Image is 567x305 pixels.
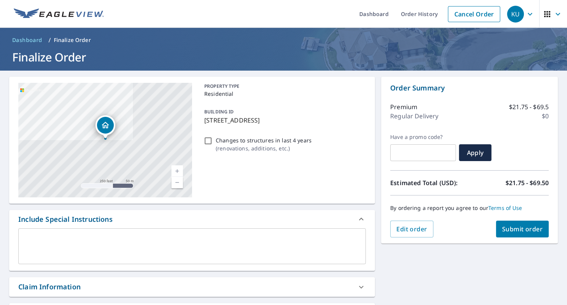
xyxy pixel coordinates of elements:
[509,102,549,111] p: $21.75 - $69.5
[390,205,549,211] p: By ordering a report you agree to our
[171,165,183,177] a: Current Level 17, Zoom In
[502,225,543,233] span: Submit order
[506,178,549,187] p: $21.75 - $69.50
[9,210,375,228] div: Include Special Instructions
[396,225,427,233] span: Edit order
[507,6,524,23] div: KU
[390,134,456,140] label: Have a promo code?
[9,34,45,46] a: Dashboard
[390,221,433,237] button: Edit order
[14,8,104,20] img: EV Logo
[459,144,491,161] button: Apply
[488,204,522,211] a: Terms of Use
[216,136,312,144] p: Changes to structures in last 4 years
[95,115,115,139] div: Dropped pin, building 1, Residential property, 1529 Heritage Pl Mcpherson, KS 67460
[465,148,485,157] span: Apply
[204,90,363,98] p: Residential
[448,6,500,22] a: Cancel Order
[9,49,558,65] h1: Finalize Order
[204,116,363,125] p: [STREET_ADDRESS]
[18,214,113,224] div: Include Special Instructions
[542,111,549,121] p: $0
[54,36,91,44] p: Finalize Order
[390,178,470,187] p: Estimated Total (USD):
[12,36,42,44] span: Dashboard
[390,102,417,111] p: Premium
[204,83,363,90] p: PROPERTY TYPE
[216,144,312,152] p: ( renovations, additions, etc. )
[204,108,234,115] p: BUILDING ID
[48,36,51,45] li: /
[9,34,558,46] nav: breadcrumb
[18,282,81,292] div: Claim Information
[390,83,549,93] p: Order Summary
[496,221,549,237] button: Submit order
[9,277,375,297] div: Claim Information
[390,111,438,121] p: Regular Delivery
[171,177,183,188] a: Current Level 17, Zoom Out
